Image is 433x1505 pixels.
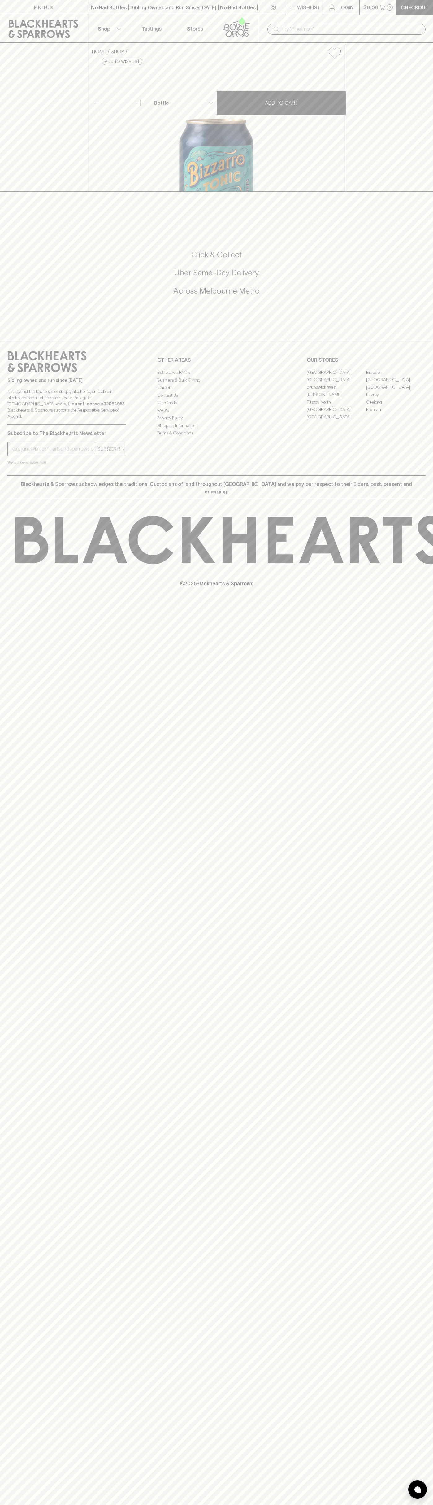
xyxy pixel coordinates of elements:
button: ADD TO CART [217,91,346,115]
p: $0.00 [363,4,378,11]
a: Privacy Policy [157,414,276,422]
p: FIND US [34,4,53,11]
button: SUBSCRIBE [95,442,126,456]
p: Bottle [154,99,169,107]
h5: Uber Same-Day Delivery [7,268,426,278]
a: Gift Cards [157,399,276,407]
div: Call to action block [7,225,426,329]
a: Prahran [366,406,426,413]
a: Geelong [366,398,426,406]
a: Brunswick West [307,383,366,391]
a: Terms & Conditions [157,430,276,437]
input: e.g. jane@blackheartsandsparrows.com.au [12,444,95,454]
p: Stores [187,25,203,33]
a: [GEOGRAPHIC_DATA] [307,413,366,421]
a: Shipping Information [157,422,276,429]
img: 36960.png [87,63,346,191]
a: [GEOGRAPHIC_DATA] [307,376,366,383]
a: Fitzroy [366,391,426,398]
p: We will never spam you [7,459,126,465]
a: FAQ's [157,407,276,414]
a: HOME [92,49,106,54]
button: Shop [87,15,130,42]
p: It is against the law to sell or supply alcohol to, or to obtain alcohol on behalf of a person un... [7,388,126,419]
p: OTHER AREAS [157,356,276,364]
p: Blackhearts & Sparrows acknowledges the traditional Custodians of land throughout [GEOGRAPHIC_DAT... [12,480,421,495]
h5: Click & Collect [7,250,426,260]
button: Add to wishlist [102,58,142,65]
a: [GEOGRAPHIC_DATA] [366,383,426,391]
a: [PERSON_NAME] [307,391,366,398]
strong: Liquor License #32064953 [68,401,125,406]
div: Bottle [152,97,216,109]
a: Braddon [366,369,426,376]
a: Business & Bulk Gifting [157,376,276,384]
input: Try "Pinot noir" [282,24,421,34]
h5: Across Melbourne Metro [7,286,426,296]
img: bubble-icon [414,1486,421,1493]
a: [GEOGRAPHIC_DATA] [307,369,366,376]
p: Checkout [401,4,429,11]
p: Tastings [142,25,162,33]
a: Contact Us [157,391,276,399]
button: Add to wishlist [326,45,343,61]
a: SHOP [111,49,124,54]
p: Shop [98,25,110,33]
p: ADD TO CART [265,99,298,107]
p: OUR STORES [307,356,426,364]
a: [GEOGRAPHIC_DATA] [307,406,366,413]
a: Stores [173,15,217,42]
p: Login [338,4,354,11]
a: Careers [157,384,276,391]
p: Subscribe to The Blackhearts Newsletter [7,430,126,437]
p: Wishlist [297,4,321,11]
a: Tastings [130,15,173,42]
p: 0 [388,6,391,9]
p: Sibling owned and run since [DATE] [7,377,126,383]
p: SUBSCRIBE [97,445,123,453]
a: Bottle Drop FAQ's [157,369,276,376]
a: Fitzroy North [307,398,366,406]
a: [GEOGRAPHIC_DATA] [366,376,426,383]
